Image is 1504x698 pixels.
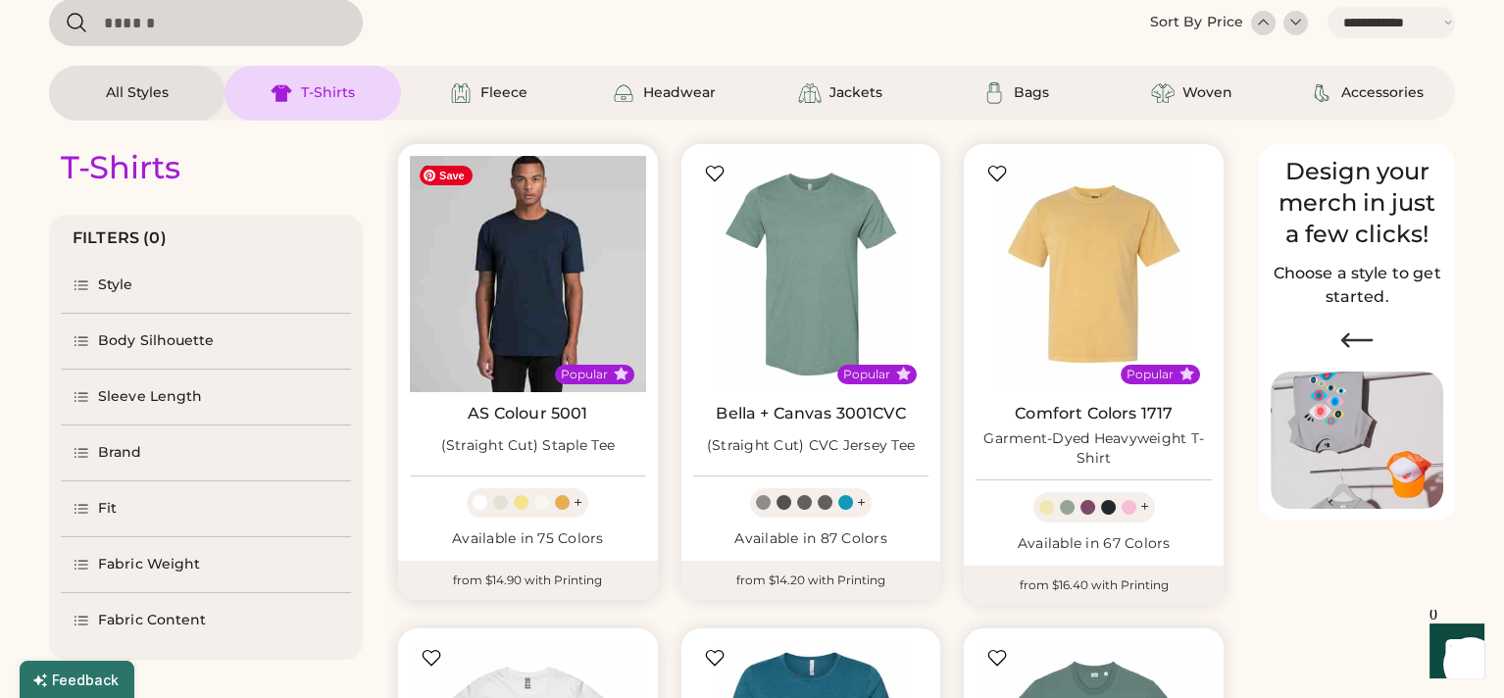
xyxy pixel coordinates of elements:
[410,529,646,549] div: Available in 75 Colors
[98,387,202,407] div: Sleeve Length
[693,529,929,549] div: Available in 87 Colors
[301,83,355,103] div: T-Shirts
[106,83,169,103] div: All Styles
[693,156,929,392] img: BELLA + CANVAS 3001CVC (Straight Cut) CVC Jersey Tee
[1271,156,1443,250] div: Design your merch in just a few clicks!
[441,436,615,456] div: (Straight Cut) Staple Tee
[1411,610,1495,694] iframe: Front Chat
[843,367,890,382] div: Popular
[270,81,293,105] img: T-Shirts Icon
[707,436,915,456] div: (Straight Cut) CVC Jersey Tee
[98,555,200,574] div: Fabric Weight
[1271,372,1443,510] img: Image of Lisa Congdon Eye Print on T-Shirt and Hat
[420,166,473,185] span: Save
[976,156,1212,392] img: Comfort Colors 1717 Garment-Dyed Heavyweight T-Shirt
[1140,496,1149,518] div: +
[1310,81,1333,105] img: Accessories Icon
[857,492,866,514] div: +
[681,561,941,600] div: from $14.20 with Printing
[61,148,180,187] div: T-Shirts
[1150,13,1243,32] div: Sort By Price
[1127,367,1174,382] div: Popular
[614,367,628,381] button: Popular Style
[716,404,905,424] a: Bella + Canvas 3001CVC
[98,611,206,630] div: Fabric Content
[964,566,1224,605] div: from $16.40 with Printing
[829,83,882,103] div: Jackets
[643,83,716,103] div: Headwear
[98,275,133,295] div: Style
[98,443,142,463] div: Brand
[468,404,587,424] a: AS Colour 5001
[73,226,167,250] div: FILTERS (0)
[1182,83,1232,103] div: Woven
[976,429,1212,469] div: Garment-Dyed Heavyweight T-Shirt
[798,81,822,105] img: Jackets Icon
[1015,404,1173,424] a: Comfort Colors 1717
[410,156,646,392] img: AS Colour 5001 (Straight Cut) Staple Tee
[449,81,473,105] img: Fleece Icon
[1341,83,1424,103] div: Accessories
[1179,367,1194,381] button: Popular Style
[98,499,117,519] div: Fit
[896,367,911,381] button: Popular Style
[982,81,1006,105] img: Bags Icon
[574,492,582,514] div: +
[1014,83,1049,103] div: Bags
[976,534,1212,554] div: Available in 67 Colors
[612,81,635,105] img: Headwear Icon
[561,367,608,382] div: Popular
[98,331,215,351] div: Body Silhouette
[480,83,527,103] div: Fleece
[398,561,658,600] div: from $14.90 with Printing
[1271,262,1443,309] h2: Choose a style to get started.
[1151,81,1175,105] img: Woven Icon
